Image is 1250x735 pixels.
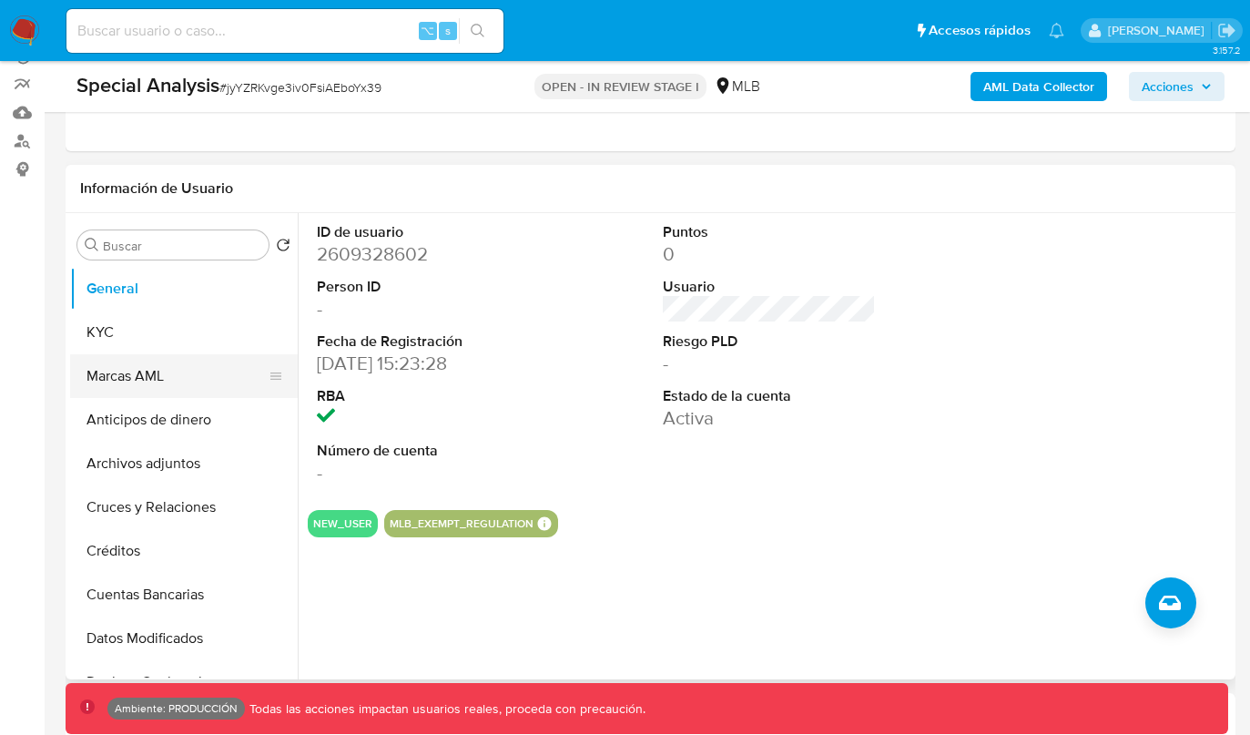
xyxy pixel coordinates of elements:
[317,441,530,461] dt: Número de cuenta
[70,311,298,354] button: KYC
[1142,72,1194,101] span: Acciones
[663,351,876,376] dd: -
[219,78,381,97] span: # jyYZRKvge3iv0FsiAEboYx39
[70,354,283,398] button: Marcas AML
[663,332,876,352] dt: Riesgo PLD
[663,405,876,431] dd: Activa
[66,19,503,43] input: Buscar usuario o caso...
[70,617,298,660] button: Datos Modificados
[317,296,530,322] dd: -
[70,660,298,704] button: Devices Geolocation
[317,386,530,406] dt: RBA
[70,573,298,617] button: Cuentas Bancarias
[276,238,290,258] button: Volver al orden por defecto
[70,267,298,311] button: General
[1049,23,1064,38] a: Notificaciones
[317,222,530,242] dt: ID de usuario
[70,529,298,573] button: Créditos
[663,222,876,242] dt: Puntos
[317,241,530,267] dd: 2609328602
[1213,43,1241,57] span: 3.157.2
[971,72,1107,101] button: AML Data Collector
[663,241,876,267] dd: 0
[1129,72,1225,101] button: Acciones
[70,442,298,485] button: Archivos adjuntos
[421,22,434,39] span: ⌥
[445,22,451,39] span: s
[85,238,99,252] button: Buscar
[317,277,530,297] dt: Person ID
[317,351,530,376] dd: [DATE] 15:23:28
[983,72,1094,101] b: AML Data Collector
[1108,22,1211,39] p: mauro.ibarra@mercadolibre.com
[76,70,219,99] b: Special Analysis
[70,398,298,442] button: Anticipos de dinero
[534,74,706,99] p: OPEN - IN REVIEW STAGE I
[70,485,298,529] button: Cruces y Relaciones
[663,277,876,297] dt: Usuario
[929,21,1031,40] span: Accesos rápidos
[1217,21,1236,40] a: Salir
[80,179,233,198] h1: Información de Usuario
[714,77,760,97] div: MLB
[245,700,645,718] p: Todas las acciones impactan usuarios reales, proceda con precaución.
[459,18,496,44] button: search-icon
[317,460,530,485] dd: -
[103,238,261,254] input: Buscar
[317,332,530,352] dt: Fecha de Registración
[115,705,238,712] p: Ambiente: PRODUCCIÓN
[663,386,876,406] dt: Estado de la cuenta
